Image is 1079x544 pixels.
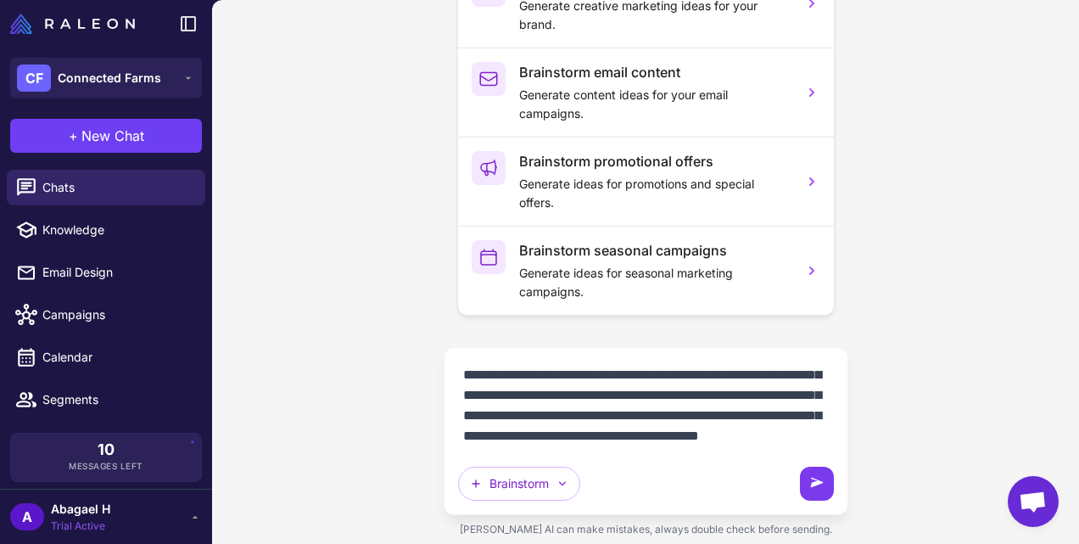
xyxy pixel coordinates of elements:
span: Calendar [42,348,192,367]
span: Connected Farms [58,69,161,87]
div: Open chat [1008,476,1059,527]
div: CF [17,64,51,92]
span: 10 [98,442,115,457]
a: Email Design [7,255,205,290]
span: Segments [42,390,192,409]
p: Generate content ideas for your email campaigns. [519,86,790,123]
a: Knowledge [7,212,205,248]
a: Analytics [7,424,205,460]
span: New Chat [81,126,144,146]
div: A [10,503,44,530]
span: Knowledge [42,221,192,239]
h3: Brainstorm promotional offers [519,151,790,171]
span: Trial Active [51,519,110,534]
div: [PERSON_NAME] AI can make mistakes, always double check before sending. [444,515,848,544]
button: +New Chat [10,119,202,153]
button: Brainstorm [458,467,580,501]
button: CFConnected Farms [10,58,202,98]
img: Raleon Logo [10,14,135,34]
span: Campaigns [42,306,192,324]
span: Email Design [42,263,192,282]
a: Campaigns [7,297,205,333]
a: Raleon Logo [10,14,142,34]
h3: Brainstorm email content [519,62,790,82]
span: + [69,126,78,146]
h3: Brainstorm seasonal campaigns [519,240,790,261]
span: Abagael H [51,500,110,519]
p: Generate ideas for seasonal marketing campaigns. [519,264,790,301]
a: Segments [7,382,205,418]
a: Calendar [7,339,205,375]
a: Chats [7,170,205,205]
span: Chats [42,178,192,197]
p: Generate ideas for promotions and special offers. [519,175,790,212]
span: Messages Left [69,460,143,473]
